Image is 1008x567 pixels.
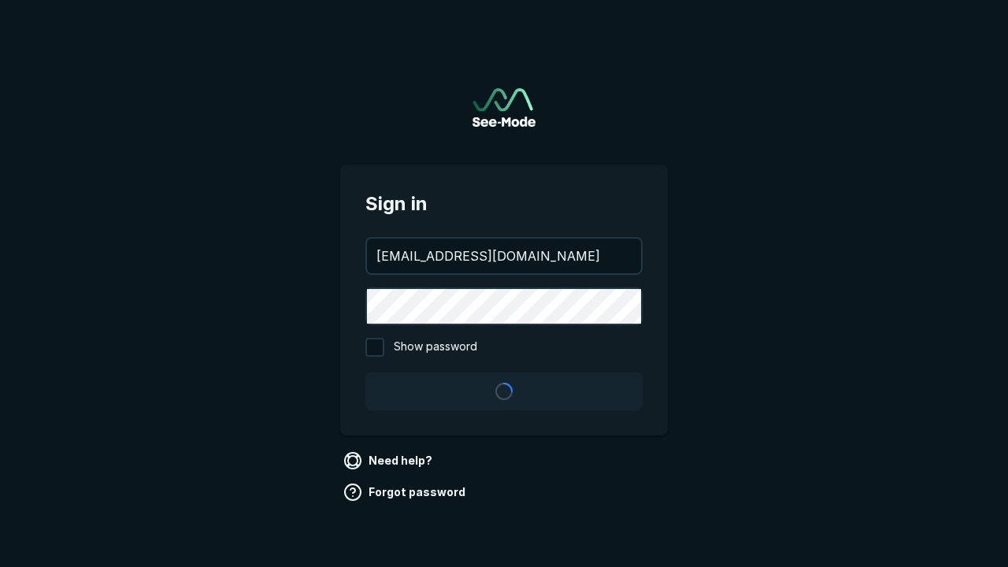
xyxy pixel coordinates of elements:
span: Show password [394,338,477,357]
a: Forgot password [340,480,472,505]
a: Need help? [340,448,439,473]
img: See-Mode Logo [472,88,535,127]
a: Go to sign in [472,88,535,127]
input: your@email.com [367,239,641,273]
span: Sign in [365,190,643,218]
